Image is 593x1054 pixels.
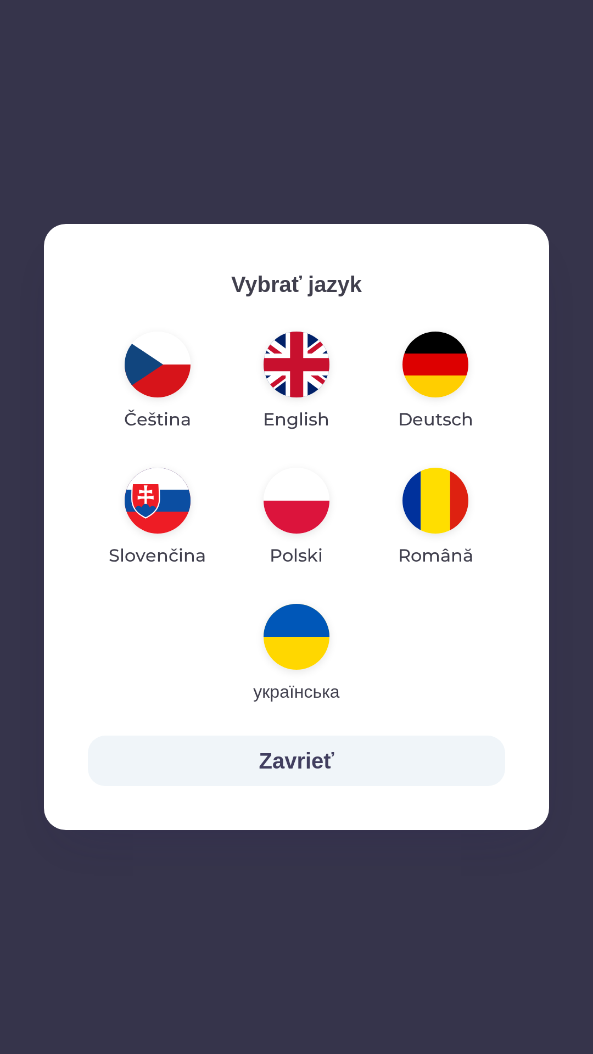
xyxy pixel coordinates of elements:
[372,459,500,578] button: Română
[88,736,505,786] button: Zavrieť
[88,459,227,578] button: Slovenčina
[398,406,473,433] p: Deutsch
[227,595,366,714] button: українська
[270,542,323,569] p: Polski
[402,332,468,397] img: de flag
[237,459,356,578] button: Polski
[237,323,356,441] button: English
[263,406,329,433] p: English
[253,679,339,705] p: українська
[264,468,329,534] img: pl flag
[402,468,468,534] img: ro flag
[109,542,206,569] p: Slovenčina
[264,604,329,670] img: uk flag
[264,332,329,397] img: en flag
[372,323,500,441] button: Deutsch
[125,468,191,534] img: sk flag
[98,323,217,441] button: Čeština
[88,268,505,301] p: Vybrať jazyk
[398,542,473,569] p: Română
[124,406,191,433] p: Čeština
[125,332,191,397] img: cs flag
